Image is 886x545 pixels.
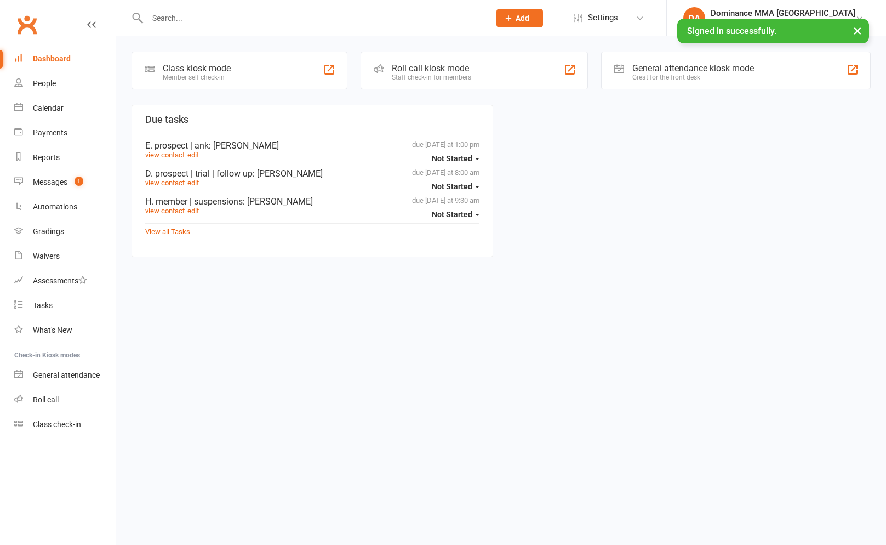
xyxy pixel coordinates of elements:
a: Dashboard [14,47,116,71]
div: Class kiosk mode [163,63,231,73]
div: Roll call kiosk mode [392,63,471,73]
a: Automations [14,195,116,219]
div: Dominance MMA [GEOGRAPHIC_DATA] [711,18,855,28]
div: Calendar [33,104,64,112]
a: edit [187,179,199,187]
a: Calendar [14,96,116,121]
div: Assessments [33,276,87,285]
a: Roll call [14,388,116,412]
a: Clubworx [13,11,41,38]
a: edit [187,207,199,215]
a: Reports [14,145,116,170]
div: Reports [33,153,60,162]
button: Add [496,9,543,27]
a: Assessments [14,269,116,293]
span: Not Started [432,182,472,191]
a: view contact [145,207,185,215]
div: DA [683,7,705,29]
a: Gradings [14,219,116,244]
div: Member self check-in [163,73,231,81]
div: Class check-in [33,420,81,429]
a: view contact [145,151,185,159]
button: Not Started [432,205,479,224]
div: Waivers [33,252,60,260]
span: : [PERSON_NAME] [209,140,279,151]
div: General attendance kiosk mode [632,63,754,73]
div: General attendance [33,371,100,379]
div: H. member | suspensions [145,196,479,207]
a: Tasks [14,293,116,318]
div: Roll call [33,395,59,404]
a: edit [187,151,199,159]
div: Payments [33,128,67,137]
div: Dominance MMA [GEOGRAPHIC_DATA] [711,8,855,18]
button: × [848,19,867,42]
a: Messages 1 [14,170,116,195]
div: D. prospect | trial | follow up [145,168,479,179]
div: Tasks [33,301,53,310]
div: What's New [33,326,72,334]
span: Add [516,14,529,22]
div: Great for the front desk [632,73,754,81]
div: People [33,79,56,88]
span: Signed in successfully. [687,26,776,36]
span: Not Started [432,210,472,219]
a: People [14,71,116,96]
a: Class kiosk mode [14,412,116,437]
a: view contact [145,179,185,187]
a: View all Tasks [145,228,190,236]
div: Gradings [33,227,64,236]
input: Search... [144,10,482,26]
button: Not Started [432,149,479,168]
h3: Due tasks [145,114,479,125]
div: Dashboard [33,54,71,63]
span: : [PERSON_NAME] [253,168,323,179]
a: Waivers [14,244,116,269]
span: : [PERSON_NAME] [243,196,313,207]
div: Staff check-in for members [392,73,471,81]
a: What's New [14,318,116,343]
div: E. prospect | ank [145,140,479,151]
span: Settings [588,5,618,30]
a: General attendance kiosk mode [14,363,116,388]
span: 1 [75,177,83,186]
button: Not Started [432,177,479,196]
div: Messages [33,178,67,186]
div: Automations [33,202,77,211]
a: Payments [14,121,116,145]
span: Not Started [432,154,472,163]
